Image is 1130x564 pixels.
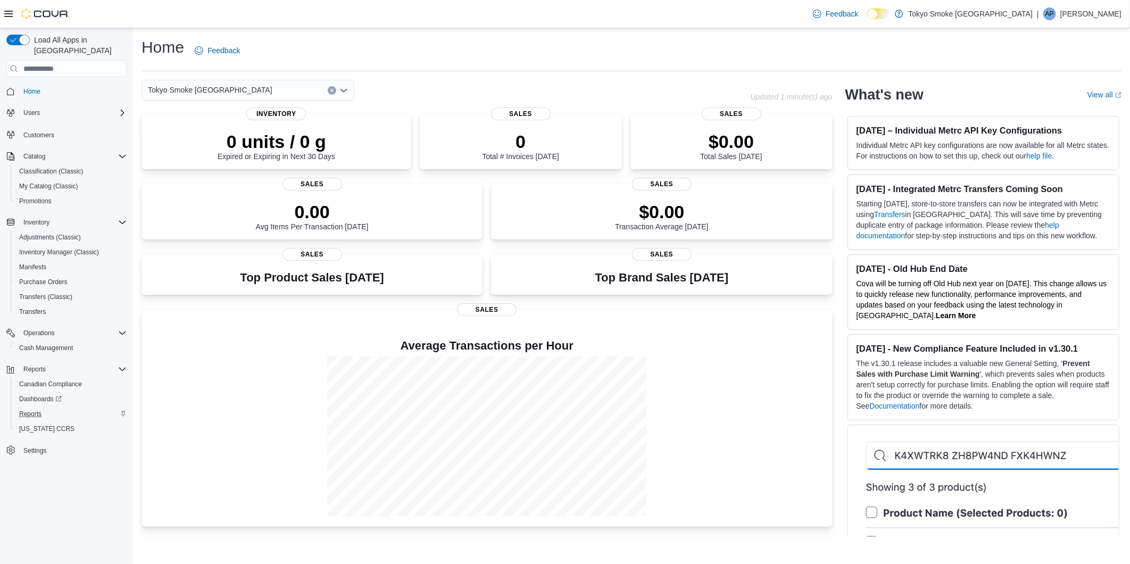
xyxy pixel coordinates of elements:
span: Transfers (Classic) [19,293,72,301]
a: Learn More [936,311,976,320]
button: Catalog [19,150,49,163]
span: Sales [282,178,342,190]
span: My Catalog (Classic) [15,180,127,193]
span: Adjustments (Classic) [15,231,127,244]
a: [US_STATE] CCRS [15,422,79,435]
span: Inventory Manager (Classic) [15,246,127,259]
h1: Home [142,37,184,58]
span: Sales [491,107,551,120]
button: Purchase Orders [11,275,131,289]
span: [US_STATE] CCRS [19,425,74,433]
a: Manifests [15,261,51,273]
button: Customers [2,127,131,142]
a: Reports [15,408,46,420]
p: | [1037,7,1039,20]
button: Clear input [328,86,336,95]
span: Tokyo Smoke [GEOGRAPHIC_DATA] [148,84,272,96]
a: Documentation [870,402,920,410]
span: Dark Mode [867,19,868,20]
a: Feedback [190,40,244,61]
span: Sales [457,303,517,316]
button: Canadian Compliance [11,377,131,392]
div: Expired or Expiring in Next 30 Days [218,131,335,161]
span: Customers [23,131,54,139]
button: Manifests [11,260,131,275]
span: Transfers [19,308,46,316]
div: Transaction Average [DATE] [615,201,709,231]
a: Adjustments (Classic) [15,231,85,244]
button: Reports [2,362,131,377]
span: Operations [19,327,127,339]
button: [US_STATE] CCRS [11,421,131,436]
nav: Complex example [6,79,127,486]
p: [PERSON_NAME] [1060,7,1121,20]
button: Inventory Manager (Classic) [11,245,131,260]
a: Transfers [874,210,905,219]
a: Home [19,85,45,98]
img: Cova [21,9,69,19]
h3: [DATE] - Integrated Metrc Transfers Coming Soon [857,184,1110,194]
span: Feedback [207,45,240,56]
button: Cash Management [11,341,131,355]
h3: [DATE] - Old Hub End Date [857,263,1110,274]
button: Operations [2,326,131,341]
span: Users [19,106,127,119]
span: Cova will be turning off Old Hub next year on [DATE]. This change allows us to quickly release ne... [857,279,1107,320]
button: My Catalog (Classic) [11,179,131,194]
h3: [DATE] – Individual Metrc API Key Configurations [857,125,1110,136]
a: help file [1026,152,1052,160]
span: Purchase Orders [15,276,127,288]
span: Operations [23,329,55,337]
p: Individual Metrc API key configurations are now available for all Metrc states. For instructions ... [857,140,1110,161]
span: Reports [19,410,41,418]
span: Users [23,109,40,117]
span: Promotions [15,195,127,208]
p: 0 units / 0 g [218,131,335,152]
button: Inventory [19,216,54,229]
span: Settings [19,444,127,457]
p: Updated 1 minute(s) ago [750,93,832,101]
a: View allExternal link [1087,90,1121,99]
button: Transfers (Classic) [11,289,131,304]
span: Cash Management [15,342,127,354]
div: Avg Items Per Transaction [DATE] [256,201,369,231]
a: Dashboards [11,392,131,407]
a: Promotions [15,195,56,208]
div: Ankit Patel [1043,7,1056,20]
span: Reports [15,408,127,420]
span: Cash Management [19,344,73,352]
button: Settings [2,443,131,458]
button: Open list of options [339,86,348,95]
strong: Prevent Sales with Purchase Limit Warning [857,359,1090,378]
span: Inventory Manager (Classic) [19,248,99,256]
span: Home [19,85,127,98]
a: Dashboards [15,393,66,405]
button: Reports [11,407,131,421]
a: Classification (Classic) [15,165,88,178]
h3: Top Product Sales [DATE] [240,271,384,284]
p: 0 [482,131,559,152]
span: Catalog [23,152,45,161]
a: Canadian Compliance [15,378,86,391]
h3: [DATE] - New Compliance Feature Included in v1.30.1 [857,343,1110,354]
span: Canadian Compliance [19,380,82,388]
a: Inventory Manager (Classic) [15,246,103,259]
p: Starting [DATE], store-to-store transfers can now be integrated with Metrc using in [GEOGRAPHIC_D... [857,198,1110,241]
button: Operations [19,327,59,339]
span: Transfers (Classic) [15,291,127,303]
button: Promotions [11,194,131,209]
span: Settings [23,446,46,455]
span: Dashboards [15,393,127,405]
span: Load All Apps in [GEOGRAPHIC_DATA] [30,35,127,56]
a: Cash Management [15,342,77,354]
span: Catalog [19,150,127,163]
span: Feedback [826,9,858,19]
span: Adjustments (Classic) [19,233,81,242]
p: The v1.30.1 release includes a valuable new General Setting, ' ', which prevents sales when produ... [857,358,1110,411]
button: Inventory [2,215,131,230]
button: Adjustments (Classic) [11,230,131,245]
span: Inventory [246,107,306,120]
h3: Top Brand Sales [DATE] [595,271,729,284]
span: Reports [23,365,46,374]
span: Classification (Classic) [15,165,127,178]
